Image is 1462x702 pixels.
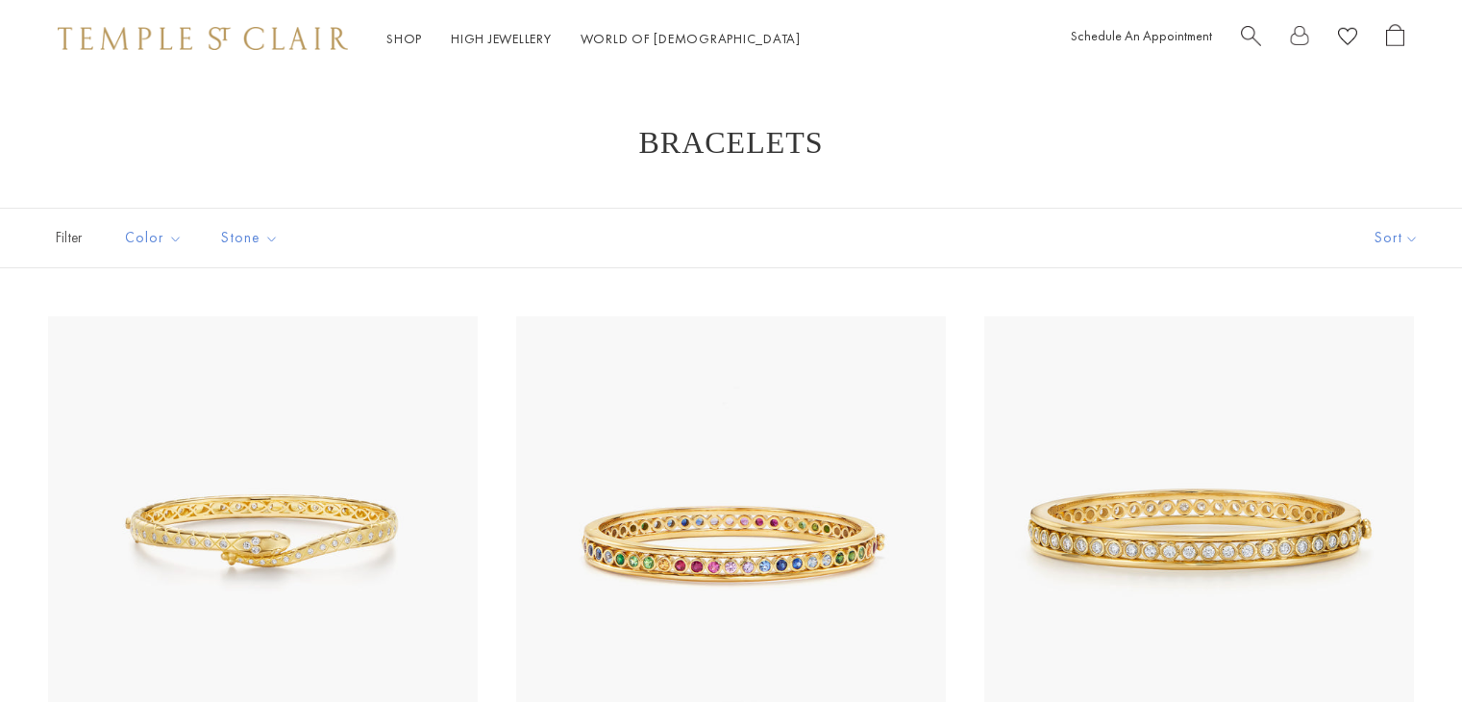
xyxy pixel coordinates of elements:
img: Temple St. Clair [58,27,348,50]
a: View Wishlist [1338,24,1357,54]
iframe: Gorgias live chat messenger [1366,612,1443,683]
span: Color [115,226,197,250]
a: ShopShop [386,30,422,47]
a: Open Shopping Bag [1386,24,1404,54]
button: Show sort by [1331,209,1462,267]
h1: Bracelets [77,125,1385,160]
a: Schedule An Appointment [1071,27,1212,44]
a: World of [DEMOGRAPHIC_DATA]World of [DEMOGRAPHIC_DATA] [581,30,801,47]
a: Search [1241,24,1261,54]
span: Stone [211,226,293,250]
button: Stone [207,216,293,260]
a: High JewelleryHigh Jewellery [451,30,552,47]
nav: Main navigation [386,27,801,51]
button: Color [111,216,197,260]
